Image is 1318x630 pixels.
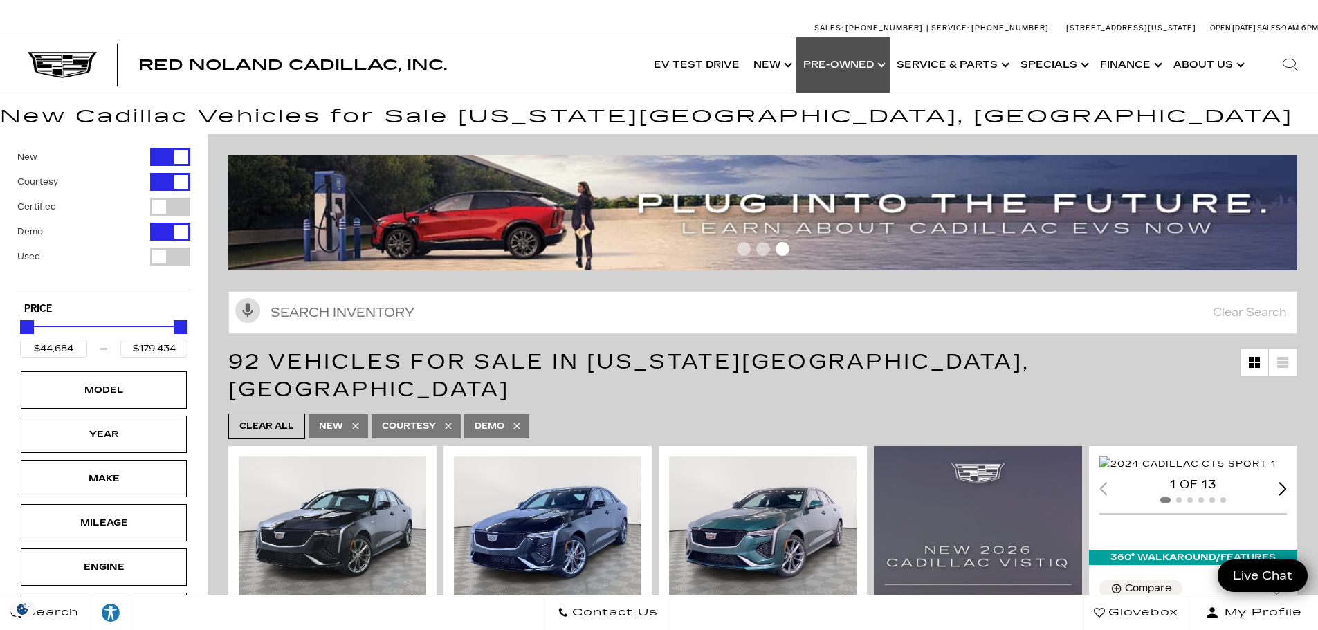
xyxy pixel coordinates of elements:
span: My Profile [1219,603,1302,622]
div: Model [69,382,138,398]
div: MileageMileage [21,504,187,541]
span: Sales: [1257,24,1282,33]
button: Save Vehicle [1266,580,1287,606]
div: MakeMake [21,460,187,497]
label: Certified [17,200,56,214]
span: New [319,418,343,435]
a: Contact Us [547,595,669,630]
div: Mileage [69,515,138,530]
span: Demo [475,418,504,435]
div: ColorColor [21,593,187,630]
a: Specials [1014,37,1093,93]
span: Go to slide 1 [737,242,751,256]
a: Pre-Owned [796,37,890,93]
button: Open user profile menu [1189,595,1318,630]
div: Filter by Vehicle Type [17,148,190,290]
a: Red Noland Cadillac, Inc. [138,58,447,72]
span: Search [21,603,79,622]
button: Compare Vehicle [1099,580,1182,597]
div: Next slide [1279,482,1287,495]
a: Live Chat [1218,559,1308,592]
div: 1 / 2 [669,456,859,599]
a: Service & Parts [890,37,1014,93]
div: 1 / 2 [239,456,428,599]
span: Courtesy [382,418,436,435]
span: 92 Vehicles for Sale in [US_STATE][GEOGRAPHIC_DATA], [GEOGRAPHIC_DATA] [228,349,1029,402]
span: 9 AM-6 PM [1282,24,1318,33]
label: Courtesy [17,175,58,189]
div: Minimum Price [20,320,34,334]
a: [STREET_ADDRESS][US_STATE] [1066,24,1196,33]
img: 2024 Cadillac CT4 Sport 1 [454,456,643,599]
div: Explore your accessibility options [90,602,131,623]
div: ModelModel [21,371,187,409]
a: Finance [1093,37,1166,93]
img: 2024 Cadillac CT5 Sport 1 [1099,456,1276,472]
a: Sales: [PHONE_NUMBER] [814,24,926,32]
div: Compare [1125,582,1171,595]
a: Service: [PHONE_NUMBER] [926,24,1052,32]
span: Open [DATE] [1210,24,1256,33]
img: ev-blog-post-banners4 [228,155,1308,270]
label: Demo [17,225,43,239]
label: New [17,150,37,164]
h5: Price [24,303,183,315]
div: EngineEngine [21,548,187,586]
a: Explore your accessibility options [90,595,132,630]
img: Opt-Out Icon [7,602,39,616]
img: 2025 Cadillac CT4 Sport 1 [669,456,859,599]
input: Search Inventory [228,291,1297,334]
div: Maximum Price [174,320,187,334]
svg: Click to toggle on voice search [235,298,260,323]
a: EV Test Drive [647,37,747,93]
span: [PHONE_NUMBER] [845,24,923,33]
span: Go to slide 2 [756,242,770,256]
span: Red Noland Cadillac, Inc. [138,57,447,73]
div: 1 / 2 [1099,456,1289,472]
div: Make [69,471,138,486]
span: Sales: [814,24,843,33]
a: About Us [1166,37,1249,93]
section: Click to Open Cookie Consent Modal [7,602,39,616]
div: Price [20,315,187,358]
div: 1 of 13 [1099,477,1287,492]
div: 1 / 2 [454,456,643,599]
input: Maximum [120,340,187,358]
span: Glovebox [1105,603,1178,622]
span: Service: [931,24,969,33]
label: Used [17,250,40,263]
div: 360° WalkAround/Features [1089,550,1297,565]
img: 2024 Cadillac CT4 Sport 1 [239,456,428,599]
span: Clear All [239,418,294,435]
a: New [747,37,796,93]
div: Year [69,427,138,442]
img: Cadillac Dark Logo with Cadillac White Text [28,52,97,78]
span: Go to slide 3 [776,242,789,256]
input: Minimum [20,340,87,358]
span: Contact Us [569,603,658,622]
div: Engine [69,559,138,575]
a: Glovebox [1083,595,1189,630]
span: [PHONE_NUMBER] [971,24,1049,33]
div: YearYear [21,416,187,453]
span: Live Chat [1226,568,1299,584]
